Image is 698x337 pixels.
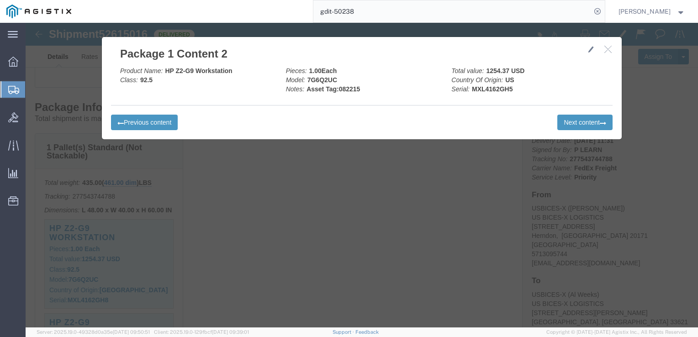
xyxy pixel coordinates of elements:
span: Server: 2025.19.0-49328d0a35e [37,329,150,335]
span: [DATE] 09:39:01 [212,329,249,335]
span: Copyright © [DATE]-[DATE] Agistix Inc., All Rights Reserved [546,328,687,336]
img: logo [6,5,71,18]
iframe: FS Legacy Container [26,23,698,327]
span: Client: 2025.19.0-129fbcf [154,329,249,335]
span: Mitchell Mattocks [619,6,671,16]
input: Search for shipment number, reference number [313,0,591,22]
button: [PERSON_NAME] [618,6,686,17]
span: [DATE] 09:50:51 [113,329,150,335]
a: Feedback [355,329,379,335]
a: Support [333,329,355,335]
